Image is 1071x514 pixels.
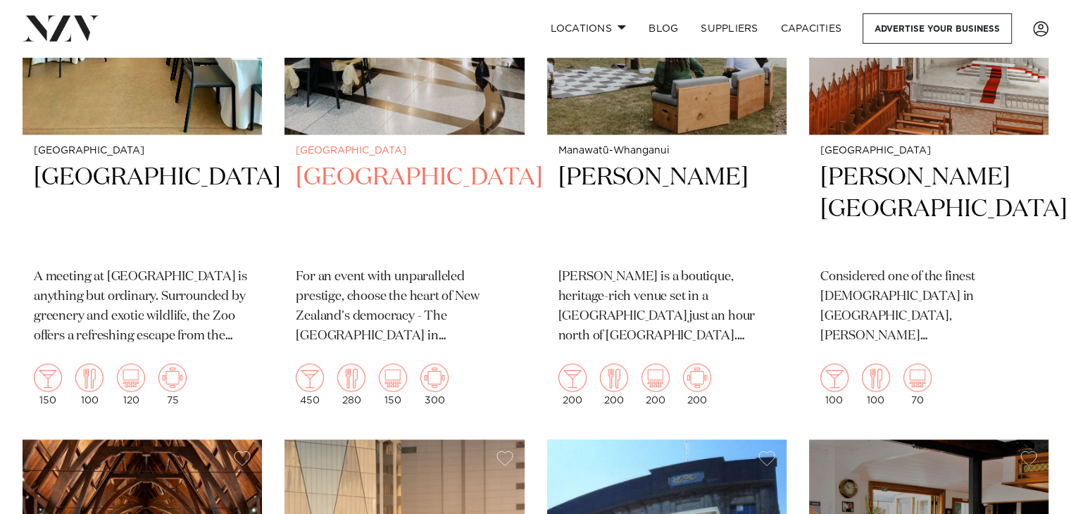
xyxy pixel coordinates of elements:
[158,363,187,391] img: meeting.png
[641,363,670,406] div: 200
[296,146,513,156] small: [GEOGRAPHIC_DATA]
[296,363,324,391] img: cocktail.png
[689,13,769,44] a: SUPPLIERS
[600,363,628,391] img: dining.png
[903,363,932,391] img: theatre.png
[158,363,187,406] div: 75
[75,363,104,406] div: 100
[117,363,145,391] img: theatre.png
[862,363,890,391] img: dining.png
[420,363,449,391] img: meeting.png
[820,268,1037,346] p: Considered one of the finest [DEMOGRAPHIC_DATA] in [GEOGRAPHIC_DATA], [PERSON_NAME][GEOGRAPHIC_DA...
[770,13,853,44] a: Capacities
[558,363,587,391] img: cocktail.png
[34,268,251,346] p: A meeting at [GEOGRAPHIC_DATA] is anything but ordinary. Surrounded by greenery and exotic wildli...
[34,162,251,257] h2: [GEOGRAPHIC_DATA]
[820,146,1037,156] small: [GEOGRAPHIC_DATA]
[539,13,637,44] a: Locations
[903,363,932,406] div: 70
[34,363,62,391] img: cocktail.png
[379,363,407,406] div: 150
[820,363,848,391] img: cocktail.png
[862,363,890,406] div: 100
[820,162,1037,257] h2: [PERSON_NAME][GEOGRAPHIC_DATA]
[683,363,711,391] img: meeting.png
[296,268,513,346] p: For an event with unparalleled prestige, choose the heart of New Zealand's democracy - The [GEOGR...
[683,363,711,406] div: 200
[558,146,775,156] small: Manawatū-Whanganui
[337,363,365,406] div: 280
[34,363,62,406] div: 150
[558,268,775,346] p: [PERSON_NAME] is a boutique, heritage-rich venue set in a [GEOGRAPHIC_DATA] just an hour north of...
[600,363,628,406] div: 200
[23,15,99,41] img: nzv-logo.png
[558,162,775,257] h2: [PERSON_NAME]
[75,363,104,391] img: dining.png
[379,363,407,391] img: theatre.png
[863,13,1012,44] a: Advertise your business
[296,162,513,257] h2: [GEOGRAPHIC_DATA]
[637,13,689,44] a: BLOG
[296,363,324,406] div: 450
[820,363,848,406] div: 100
[641,363,670,391] img: theatre.png
[337,363,365,391] img: dining.png
[34,146,251,156] small: [GEOGRAPHIC_DATA]
[558,363,587,406] div: 200
[420,363,449,406] div: 300
[117,363,145,406] div: 120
